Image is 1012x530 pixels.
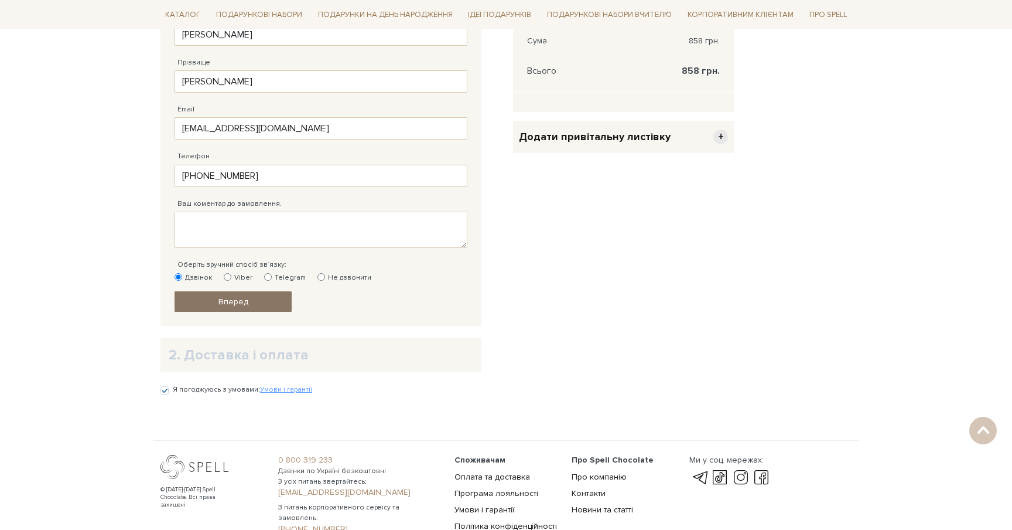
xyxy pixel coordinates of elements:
input: Не дзвонити [317,273,325,281]
span: З усіх питань звертайтесь: [278,477,440,487]
input: Telegram [264,273,272,281]
a: Контакти [572,488,606,498]
a: 0 800 319 233 [278,455,440,466]
input: Viber [224,273,231,281]
a: Умови і гарантії [454,505,514,515]
a: Новини та статті [572,505,633,515]
a: tik-tok [710,471,730,485]
span: Сума [527,36,547,46]
label: Оберіть зручний спосіб зв`язку: [177,260,286,270]
div: Ми у соц. мережах: [689,455,771,466]
a: Ідеї подарунків [463,6,536,24]
a: Подарункові набори [211,6,307,24]
input: Дзвінок [175,273,182,281]
span: Додати привітальну листівку [519,130,671,144]
span: Всього [527,66,556,76]
a: Каталог [160,6,205,24]
span: З питань корпоративного сервісу та замовлень: [278,502,440,524]
a: Корпоративним клієнтам [683,5,798,25]
label: Прізвище [177,57,210,68]
span: Споживачам [454,455,505,465]
a: Програма лояльності [454,488,538,498]
label: Telegram [264,273,306,283]
label: Ваш коментар до замовлення. [177,199,282,209]
label: Viber [224,273,252,283]
a: Подарунки на День народження [313,6,457,24]
div: © [DATE]-[DATE] Spell Chocolate. Всі права захищені [160,486,240,509]
a: Умови і гарантії [260,385,312,394]
a: telegram [689,471,709,485]
a: Про компанію [572,472,627,482]
label: Не дзвонити [317,273,371,283]
span: 858 грн. [689,36,720,46]
label: Телефон [177,151,210,162]
span: + [713,130,728,144]
span: Про Spell Chocolate [572,455,654,465]
span: 858 грн. [682,66,720,76]
label: Дзвінок [175,273,212,283]
a: [EMAIL_ADDRESS][DOMAIN_NAME] [278,487,440,498]
a: facebook [751,471,771,485]
label: Email [177,104,194,115]
span: Дзвінки по Україні безкоштовні [278,466,440,477]
a: Подарункові набори Вчителю [542,5,676,25]
h2: 2. Доставка і оплата [169,346,473,364]
label: Я погоджуюсь з умовами: [173,385,312,395]
a: Про Spell [805,6,852,24]
a: instagram [731,471,751,485]
a: Оплата та доставка [454,472,530,482]
span: Вперед [218,297,248,307]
